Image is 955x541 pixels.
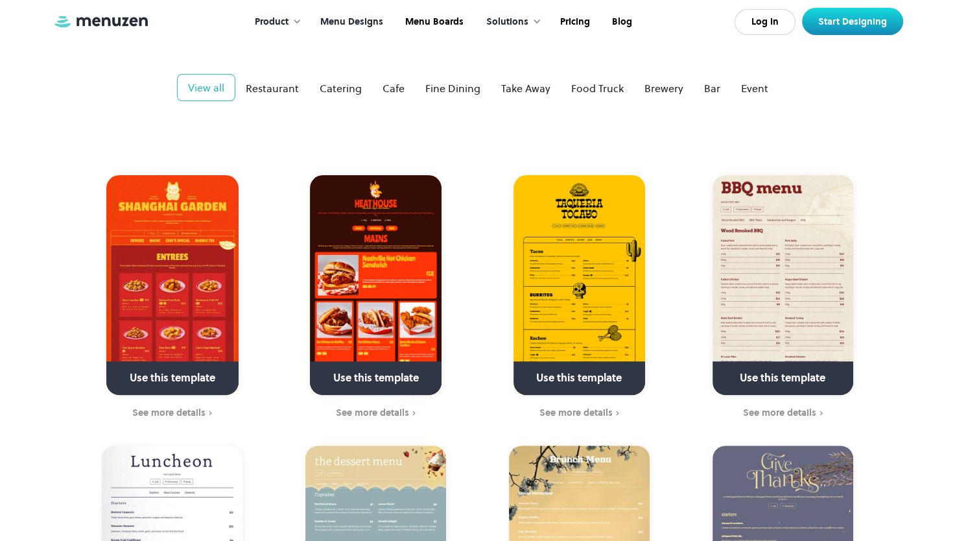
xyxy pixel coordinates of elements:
[600,2,642,42] a: Blog
[713,175,853,395] a: Use this template
[743,407,816,418] div: See more details
[548,2,600,42] a: Pricing
[735,9,796,35] a: Log In
[320,80,362,96] div: Catering
[282,406,469,420] a: See more details
[255,15,289,29] div: Product
[704,80,720,96] div: Bar
[539,407,613,418] div: See more details
[132,407,206,418] div: See more details
[383,80,405,96] div: Cafe
[644,80,683,96] div: Brewery
[106,175,238,395] a: Use this template
[689,406,877,420] a: See more details
[310,175,442,395] a: Use this template
[246,80,299,96] div: Restaurant
[336,407,409,418] div: See more details
[425,80,480,96] div: Fine Dining
[513,175,645,395] a: Use this template
[486,406,673,420] a: See more details
[79,406,266,420] a: See more details
[473,2,548,42] div: Solutions
[802,8,903,35] a: Start Designing
[308,2,393,42] a: Menu Designs
[741,80,768,96] div: Event
[393,2,473,42] a: Menu Boards
[501,80,550,96] div: Take Away
[188,80,224,95] div: View all
[486,15,528,29] div: Solutions
[571,80,624,96] div: Food Truck
[242,2,308,42] div: Product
